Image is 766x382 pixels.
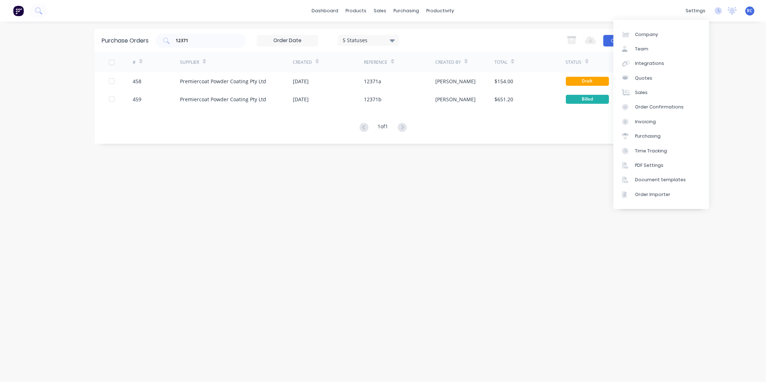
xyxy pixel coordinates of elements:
[308,5,342,16] a: dashboard
[635,119,656,125] div: Invoicing
[635,89,648,96] div: Sales
[133,77,141,85] div: 458
[133,95,141,103] div: 459
[635,60,664,67] div: Integrations
[635,148,667,154] div: Time Tracking
[364,95,382,103] div: 12371b
[370,5,390,16] div: sales
[180,77,266,85] div: Premiercoat Powder Coating Pty Ltd
[635,31,658,38] div: Company
[682,5,709,16] div: settings
[613,158,709,173] a: PDF Settings
[635,177,686,183] div: Document templates
[494,59,507,66] div: Total
[613,100,709,114] a: Order Confirmations
[566,59,582,66] div: Status
[293,59,312,66] div: Created
[635,104,684,110] div: Order Confirmations
[613,27,709,41] a: Company
[180,95,266,103] div: Premiercoat Powder Coating Pty Ltd
[494,77,513,85] div: $154.00
[613,187,709,202] a: Order Importer
[566,77,609,86] div: Draft
[494,95,513,103] div: $651.20
[435,59,461,66] div: Created By
[635,191,670,198] div: Order Importer
[175,37,235,44] input: Search purchase orders...
[390,5,423,16] div: purchasing
[566,95,609,104] div: Billed
[364,77,381,85] div: 12371a
[378,123,388,133] div: 1 of 1
[613,115,709,129] a: Invoicing
[102,36,149,45] div: Purchase Orders
[364,59,387,66] div: Reference
[635,75,652,81] div: Quotes
[613,71,709,85] a: Quotes
[293,77,309,85] div: [DATE]
[613,173,709,187] a: Document templates
[13,5,24,16] img: Factory
[293,95,309,103] div: [DATE]
[435,77,476,85] div: [PERSON_NAME]
[613,143,709,158] a: Time Tracking
[133,59,136,66] div: #
[342,5,370,16] div: products
[635,133,661,139] div: Purchasing
[613,85,709,100] a: Sales
[435,95,476,103] div: [PERSON_NAME]
[180,59,199,66] div: Supplier
[613,129,709,143] a: Purchasing
[747,8,753,14] span: RC
[343,36,395,44] div: 5 Statuses
[635,46,648,52] div: Team
[603,35,664,46] button: Create purchase order
[613,42,709,56] a: Team
[613,56,709,71] a: Integrations
[257,35,318,46] input: Order Date
[423,5,458,16] div: productivity
[635,162,664,169] div: PDF Settings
